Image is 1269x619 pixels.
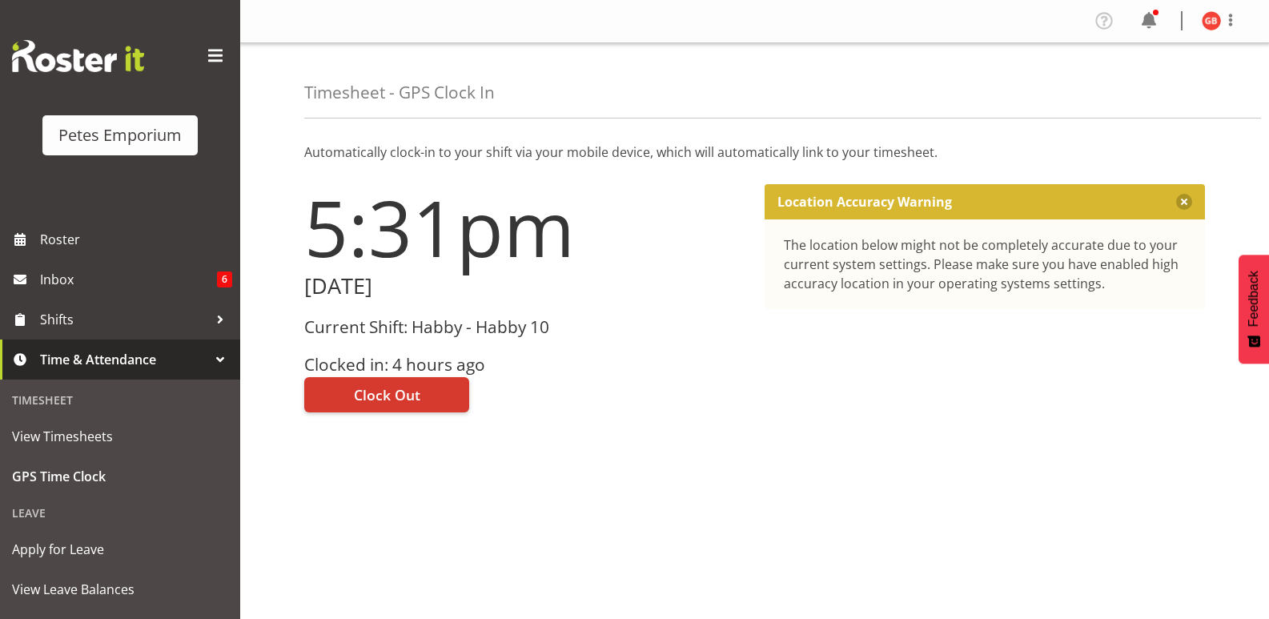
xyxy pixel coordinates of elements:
span: Feedback [1247,271,1261,327]
span: Shifts [40,307,208,332]
div: Leave [4,496,236,529]
a: View Leave Balances [4,569,236,609]
button: Feedback - Show survey [1239,255,1269,364]
div: The location below might not be completely accurate due to your current system settings. Please m... [784,235,1187,293]
a: Apply for Leave [4,529,236,569]
a: GPS Time Clock [4,456,236,496]
span: GPS Time Clock [12,464,228,488]
span: Apply for Leave [12,537,228,561]
h1: 5:31pm [304,184,745,271]
span: 6 [217,271,232,287]
img: gillian-byford11184.jpg [1202,11,1221,30]
h3: Current Shift: Habby - Habby 10 [304,318,745,336]
div: Petes Emporium [58,123,182,147]
img: Rosterit website logo [12,40,144,72]
span: View Leave Balances [12,577,228,601]
span: Roster [40,227,232,251]
span: View Timesheets [12,424,228,448]
button: Clock Out [304,377,469,412]
button: Close message [1176,194,1192,210]
span: Clock Out [354,384,420,405]
div: Timesheet [4,384,236,416]
h4: Timesheet - GPS Clock In [304,83,495,102]
h3: Clocked in: 4 hours ago [304,356,745,374]
p: Automatically clock-in to your shift via your mobile device, which will automatically link to you... [304,143,1205,162]
p: Location Accuracy Warning [777,194,952,210]
h2: [DATE] [304,274,745,299]
span: Time & Attendance [40,348,208,372]
a: View Timesheets [4,416,236,456]
span: Inbox [40,267,217,291]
